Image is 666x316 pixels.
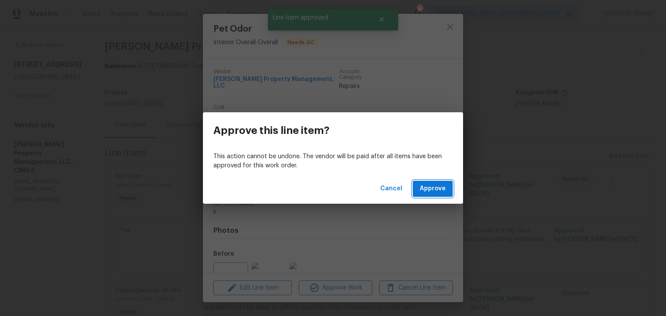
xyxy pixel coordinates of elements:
span: Cancel [380,183,402,194]
span: Approve [420,183,446,194]
p: This action cannot be undone. The vendor will be paid after all items have been approved for this... [213,152,453,170]
button: Cancel [377,181,406,197]
button: Approve [413,181,453,197]
h3: Approve this line item? [213,124,330,137]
